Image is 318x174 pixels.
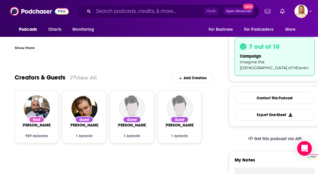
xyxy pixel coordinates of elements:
[244,25,273,34] span: For Podcasters
[72,25,94,34] span: Monitoring
[240,24,282,35] button: open menu
[204,24,240,35] button: open menu
[69,123,100,128] a: Brad C. Hodson
[19,25,37,34] span: Podcasts
[297,141,312,156] div: Open Intercom Messenger
[167,95,193,121] img: Ashton Forbes
[262,6,273,16] a: Show notifications dropdown
[93,6,204,16] input: Search podcasts, credits, & more...
[22,134,51,138] div: 989 episodes
[240,59,309,70] span: Imagine the [DEMOGRAPHIC_DATA] of HEaven
[44,24,65,35] a: Charts
[254,136,302,141] span: Get this podcast via API
[281,24,303,35] button: open menu
[223,8,254,15] button: Open AdvancedNew
[71,95,97,121] img: Brad C. Hodson
[172,72,214,83] div: Add Creators
[21,123,52,128] span: [PERSON_NAME]
[117,123,147,128] a: Matt Pruitt
[294,5,308,18] button: Show profile menu
[204,7,218,15] span: Ctrl K
[15,74,65,81] a: Creators & Guests
[235,92,315,104] a: Contact This Podcast
[24,95,50,121] img: Tony Merkel
[69,123,100,128] span: [PERSON_NAME]
[285,25,296,34] span: More
[226,10,251,13] span: Open Advanced
[75,116,93,123] div: Guest
[77,4,259,18] div: Search podcasts, credits, & more...
[70,134,99,138] div: 1 episode
[29,116,45,123] div: Host
[165,134,194,138] div: 1 episode
[164,123,195,128] span: [PERSON_NAME]
[123,116,141,123] div: Guest
[118,134,146,138] div: 1 episode
[15,24,45,35] button: open menu
[249,43,280,51] h3: 7 out of 10
[294,5,308,18] img: User Profile
[294,5,308,18] span: Logged in as leannebush
[21,123,52,128] a: Tony Merkel
[117,123,147,128] span: [PERSON_NAME]
[209,25,233,34] span: For Business
[240,54,261,59] span: campaign
[75,74,97,81] a: View All
[235,109,315,121] button: Export One-Sheet
[235,157,315,168] label: My Notes
[278,6,287,16] a: Show notifications dropdown
[68,24,102,35] button: open menu
[70,75,75,80] div: 27
[10,5,69,17] img: Podchaser - Follow, Share and Rate Podcasts
[164,123,195,128] a: Ashton Forbes
[243,131,307,146] a: Get this podcast via API
[170,116,189,123] div: Guest
[48,25,61,34] span: Charts
[243,4,254,9] span: New
[119,95,145,121] img: Matt Pruitt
